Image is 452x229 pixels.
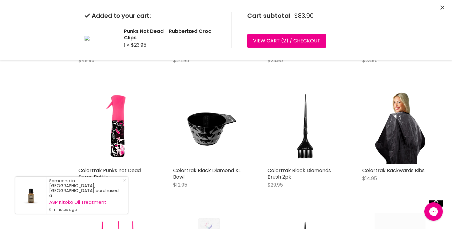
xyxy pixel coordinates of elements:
[268,88,344,164] img: Colortrak Black Diamonds Brush 2pk
[120,178,126,184] a: Close Notification
[78,88,155,164] a: Colortrak Punks not Dead Spray Bottle
[91,88,142,164] img: Colortrak Punks not Dead Spray Bottle
[247,11,290,20] span: Cart subtotal
[362,57,378,64] span: $23.95
[49,178,122,212] div: Someone in [GEOGRAPHIC_DATA], [GEOGRAPHIC_DATA] purchased a
[268,167,331,180] a: Colortrak Black Diamonds Brush 2pk
[268,181,283,188] span: $29.95
[78,167,141,180] a: Colortrak Punks not Dead Spray Bottle
[421,200,446,223] iframe: Gorgias live chat messenger
[362,167,425,174] a: Colortrak Backwards Bibs
[49,200,122,205] a: ASP Kitoko Oil Treatment
[123,178,126,182] svg: Close Icon
[173,57,189,64] span: $24.95
[440,5,444,11] button: Close
[173,181,187,188] span: $12.95
[283,37,286,44] span: 2
[375,88,426,164] img: Colortrak Backwards Bibs
[15,177,46,214] a: Visit product page
[78,57,94,64] span: $49.95
[247,34,326,48] a: View cart (2) / Checkout
[186,88,236,164] img: Colortrak Black Diamond XL Bowl
[362,88,438,164] a: Colortrak Backwards Bibs
[85,12,222,19] h2: Added to your cart:
[173,88,249,164] a: Colortrak Black Diamond XL Bowl
[85,36,89,41] img: Punks Not Dead - Rubberized Croc Clips
[173,167,240,180] a: Colortrak Black Diamond XL Bowl
[124,41,130,49] span: 1 ×
[131,41,146,49] span: $23.95
[294,12,314,19] span: $83.90
[268,57,283,64] span: $23.95
[362,175,377,182] span: $14.95
[49,207,122,212] small: 6 minutes ago
[124,28,222,41] h2: Punks Not Dead - Rubberized Croc Clips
